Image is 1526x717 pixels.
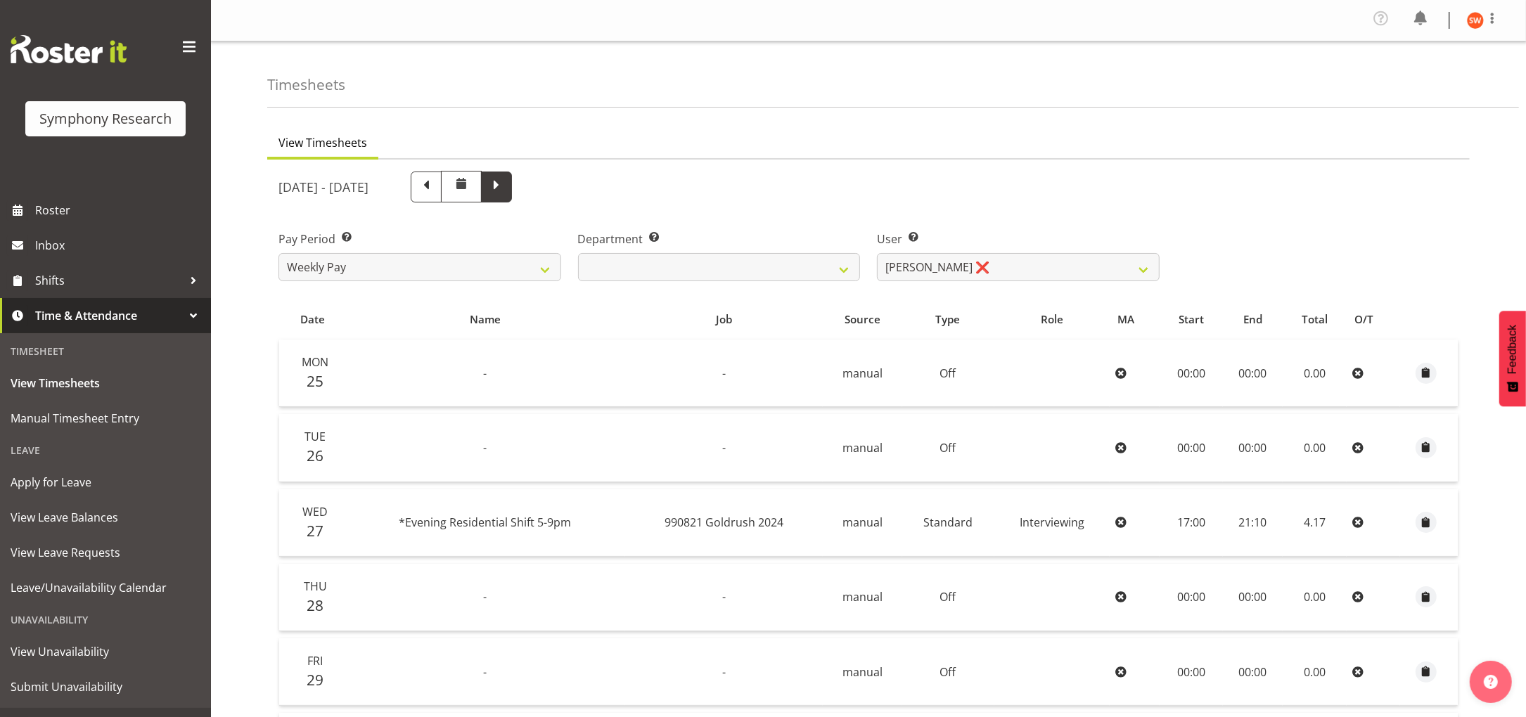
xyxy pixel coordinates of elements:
a: View Timesheets [4,366,207,401]
td: Off [902,638,994,706]
div: End [1231,311,1274,328]
td: 00:00 [1160,564,1222,631]
span: Fri [307,653,323,668]
td: 17:00 [1160,489,1222,557]
td: Standard [902,489,994,557]
td: 0.00 [1283,638,1347,706]
span: Tue [304,429,326,444]
div: Job [633,311,815,328]
td: 21:10 [1223,489,1283,557]
span: - [484,366,487,381]
a: View Leave Balances [4,500,207,535]
td: 00:00 [1160,638,1222,706]
span: Roster [35,200,204,221]
span: - [722,664,726,680]
span: - [484,664,487,680]
div: O/T [1354,311,1392,328]
span: manual [842,515,883,530]
td: 4.17 [1283,489,1347,557]
div: Leave [4,436,207,465]
button: Feedback - Show survey [1499,311,1526,406]
div: MA [1117,311,1151,328]
label: Department [578,231,861,247]
span: View Unavailability [11,641,200,662]
span: Submit Unavailability [11,676,200,697]
div: Start [1168,311,1215,328]
span: Leave/Unavailability Calendar [11,577,200,598]
span: 26 [307,446,323,465]
span: Inbox [35,235,204,256]
span: 990821 Goldrush 2024 [665,515,783,530]
span: Thu [304,579,327,594]
span: Mon [302,354,328,370]
span: 27 [307,521,323,541]
span: manual [842,664,883,680]
td: 00:00 [1223,638,1283,706]
a: Manual Timesheet Entry [4,401,207,436]
div: Unavailability [4,605,207,634]
span: View Leave Requests [11,542,200,563]
a: View Unavailability [4,634,207,669]
div: Type [910,311,986,328]
span: - [722,440,726,456]
td: 00:00 [1223,414,1283,482]
td: 00:00 [1160,414,1222,482]
span: - [722,589,726,605]
div: Source [831,311,895,328]
span: Manual Timesheet Entry [11,408,200,429]
span: View Timesheets [278,134,367,151]
td: Off [902,564,994,631]
div: Total [1290,311,1338,328]
td: Off [902,340,994,407]
div: Symphony Research [39,108,172,129]
span: - [484,440,487,456]
span: 28 [307,595,323,615]
span: View Timesheets [11,373,200,394]
label: User [877,231,1160,247]
div: Name [354,311,617,328]
img: shannon-whelan11890.jpg [1467,12,1484,29]
span: Wed [302,504,328,519]
span: manual [842,589,883,605]
span: Shifts [35,270,183,291]
span: manual [842,440,883,456]
td: 00:00 [1160,340,1222,407]
a: Submit Unavailability [4,669,207,704]
a: Leave/Unavailability Calendar [4,570,207,605]
span: View Leave Balances [11,507,200,528]
a: View Leave Requests [4,535,207,570]
img: Rosterit website logo [11,35,127,63]
span: 29 [307,670,323,690]
span: Apply for Leave [11,472,200,493]
div: Role [1002,311,1102,328]
span: manual [842,366,883,381]
span: Interviewing [1020,515,1084,530]
td: 0.00 [1283,340,1347,407]
span: - [722,366,726,381]
td: 00:00 [1223,564,1283,631]
a: Apply for Leave [4,465,207,500]
img: help-xxl-2.png [1484,675,1498,689]
span: Feedback [1506,325,1519,374]
span: *Evening Residential Shift 5-9pm [399,515,572,530]
h5: [DATE] - [DATE] [278,179,368,195]
td: 0.00 [1283,564,1347,631]
h4: Timesheets [267,77,345,93]
span: - [484,589,487,605]
label: Pay Period [278,231,561,247]
td: 0.00 [1283,414,1347,482]
span: Time & Attendance [35,305,183,326]
div: Date [287,311,338,328]
span: 25 [307,371,323,391]
td: 00:00 [1223,340,1283,407]
td: Off [902,414,994,482]
div: Timesheet [4,337,207,366]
